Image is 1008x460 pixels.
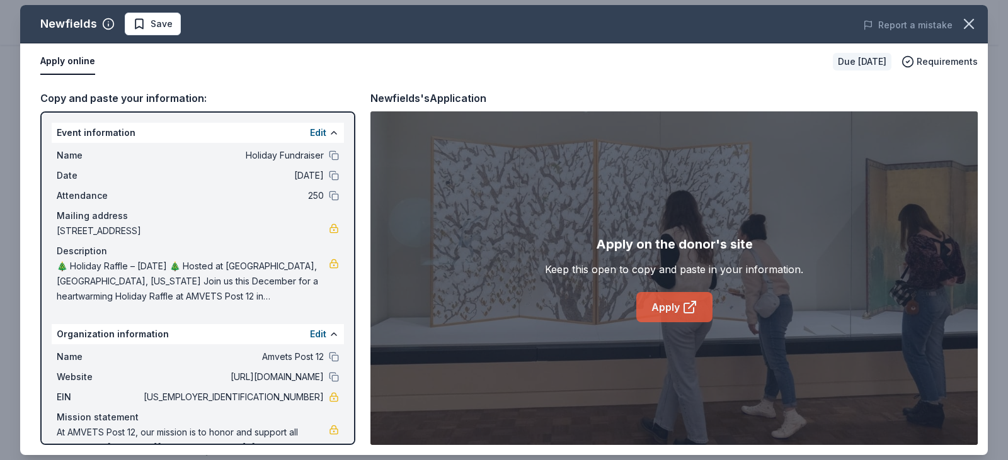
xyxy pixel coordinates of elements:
span: Name [57,349,141,364]
span: Name [57,148,141,163]
div: Mailing address [57,208,339,223]
span: Save [151,16,173,31]
div: Mission statement [57,410,339,425]
div: Organization information [52,324,344,344]
span: Attendance [57,188,141,203]
div: Keep this open to copy and paste in your information. [545,262,803,277]
div: Due [DATE] [833,53,891,70]
span: [DATE] [141,168,324,183]
a: Apply [636,292,713,322]
button: Edit [310,327,326,342]
button: Report a mistake [863,18,953,33]
span: Holiday Fundraiser [141,148,324,163]
span: Date [57,168,141,183]
span: 🎄 Holiday Raffle – [DATE] 🎄 Hosted at [GEOGRAPHIC_DATA], [GEOGRAPHIC_DATA], [US_STATE] Join us th... [57,259,329,304]
span: EIN [57,390,141,405]
div: Description [57,244,339,259]
div: Newfields [40,14,97,34]
button: Requirements [902,54,978,69]
span: [URL][DOMAIN_NAME] [141,369,324,384]
span: [US_EMPLOYER_IDENTIFICATION_NUMBER] [141,390,324,405]
span: 250 [141,188,324,203]
div: Copy and paste your information: [40,90,355,106]
span: Requirements [917,54,978,69]
button: Save [125,13,181,35]
div: Apply on the donor's site [596,234,753,254]
span: Amvets Post 12 [141,349,324,364]
span: [STREET_ADDRESS] [57,223,329,238]
span: Website [57,369,141,384]
div: Newfields's Application [370,90,486,106]
button: Edit [310,125,326,140]
button: Apply online [40,48,95,75]
div: Event information [52,123,344,143]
